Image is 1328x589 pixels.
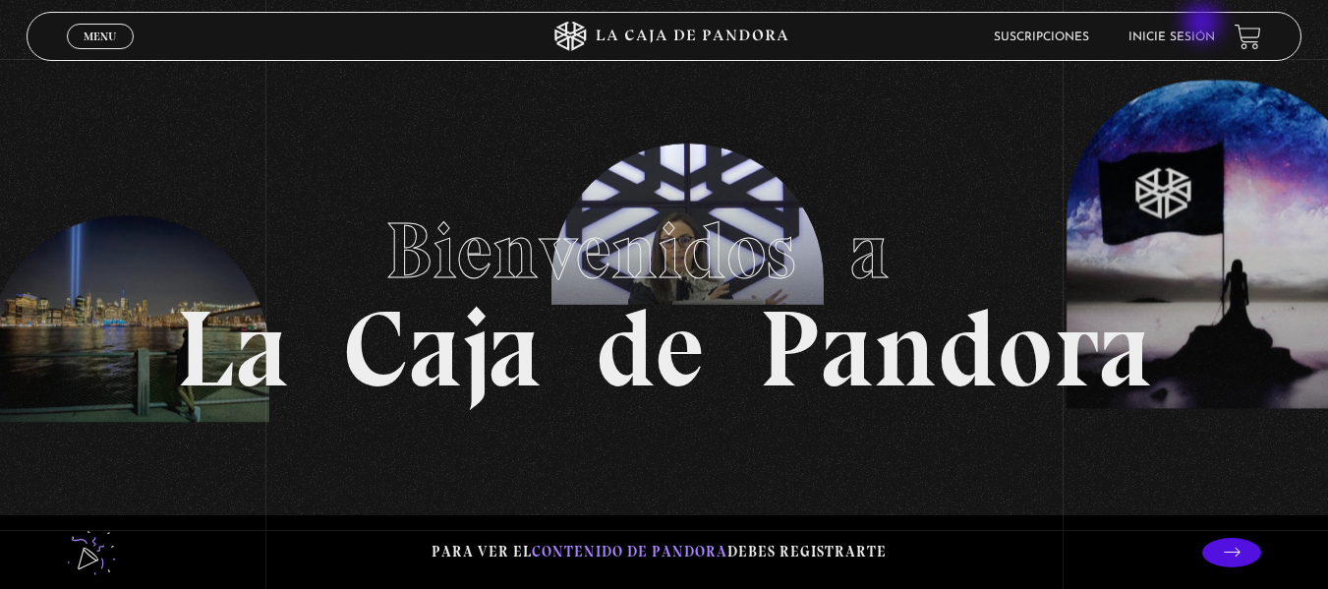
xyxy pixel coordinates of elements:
span: Bienvenidos a [385,204,944,298]
span: Menu [84,30,116,42]
a: View your shopping cart [1235,23,1261,49]
span: contenido de Pandora [532,543,727,560]
a: Suscripciones [994,31,1089,43]
span: Cerrar [77,47,123,61]
p: Para ver el debes registrarte [432,539,887,565]
h1: La Caja de Pandora [176,187,1152,403]
a: Inicie sesión [1128,31,1215,43]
